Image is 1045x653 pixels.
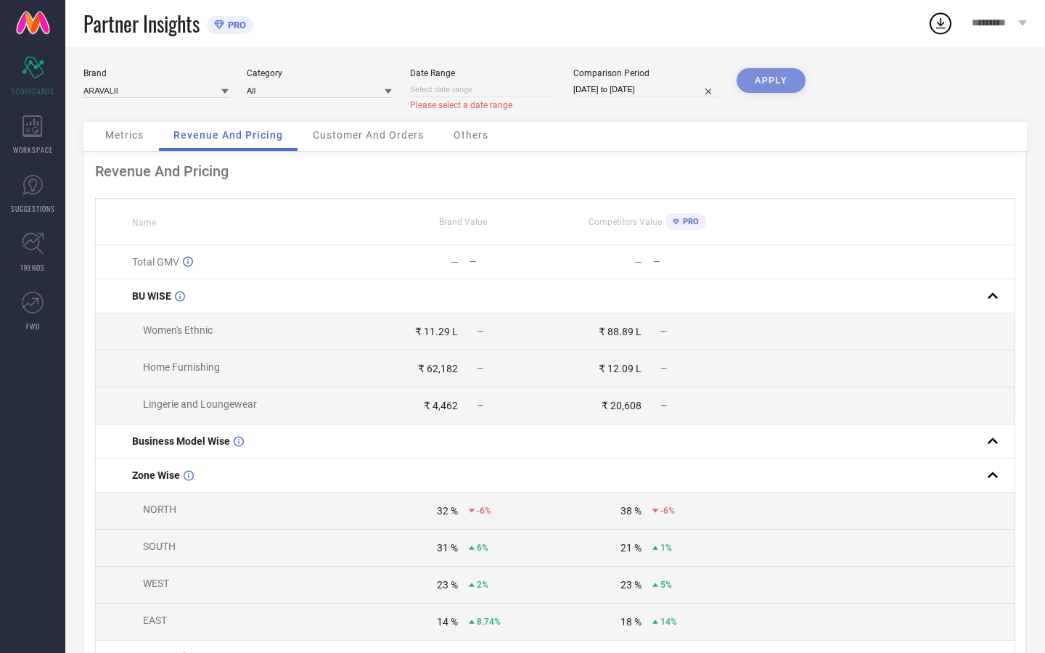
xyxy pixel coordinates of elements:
span: Total GMV [132,256,179,268]
div: Brand [83,68,229,78]
span: Name [132,218,156,228]
span: Partner Insights [83,9,200,38]
div: ₹ 12.09 L [599,363,642,374]
span: Brand Value [439,217,487,227]
span: PRO [679,217,699,226]
span: -6% [477,506,491,516]
span: Please select a date range [410,100,512,110]
div: ₹ 20,608 [602,400,642,411]
span: — [477,364,483,374]
span: — [660,401,667,411]
div: 21 % [620,542,642,554]
div: 23 % [620,579,642,591]
span: EAST [143,615,167,626]
span: PRO [224,20,246,30]
div: Category [247,68,392,78]
span: 5% [660,580,672,590]
div: — [451,256,459,268]
div: — [634,256,642,268]
div: ₹ 4,462 [424,400,458,411]
div: ₹ 62,182 [418,363,458,374]
div: 18 % [620,616,642,628]
span: Customer And Orders [313,129,424,141]
div: — [653,257,738,267]
span: — [660,326,667,337]
span: Competitors Value [589,217,662,227]
span: 8.74% [477,617,501,627]
span: Women's Ethnic [143,324,213,336]
span: SOUTH [143,541,176,552]
span: — [477,401,483,411]
div: Revenue And Pricing [95,163,1015,180]
input: Select comparison period [573,82,718,97]
div: 14 % [437,616,458,628]
div: 32 % [437,505,458,517]
div: Open download list [927,10,954,36]
span: Metrics [105,129,144,141]
span: 14% [660,617,677,627]
span: Zone Wise [132,469,180,481]
span: SCORECARDS [12,86,54,96]
span: 1% [660,543,672,553]
div: 23 % [437,579,458,591]
span: WORKSPACE [13,144,53,155]
span: Revenue And Pricing [173,129,283,141]
span: 2% [477,580,488,590]
span: Others [454,129,488,141]
div: — [470,257,554,267]
span: BU WISE [132,290,171,302]
span: NORTH [143,504,176,515]
span: -6% [660,506,675,516]
span: FWD [26,321,40,332]
div: ₹ 11.29 L [415,326,458,337]
span: SUGGESTIONS [11,203,55,214]
div: ₹ 88.89 L [599,326,642,337]
div: 31 % [437,542,458,554]
span: Home Furnishing [143,361,220,373]
div: 38 % [620,505,642,517]
span: Lingerie and Loungewear [143,398,257,410]
span: Business Model Wise [132,435,230,447]
span: — [477,326,483,337]
span: WEST [143,578,169,589]
div: Comparison Period [573,68,718,78]
span: TRENDS [20,262,45,273]
span: — [660,364,667,374]
div: Date Range [410,68,555,78]
span: 6% [477,543,488,553]
input: Select date range [410,82,555,97]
